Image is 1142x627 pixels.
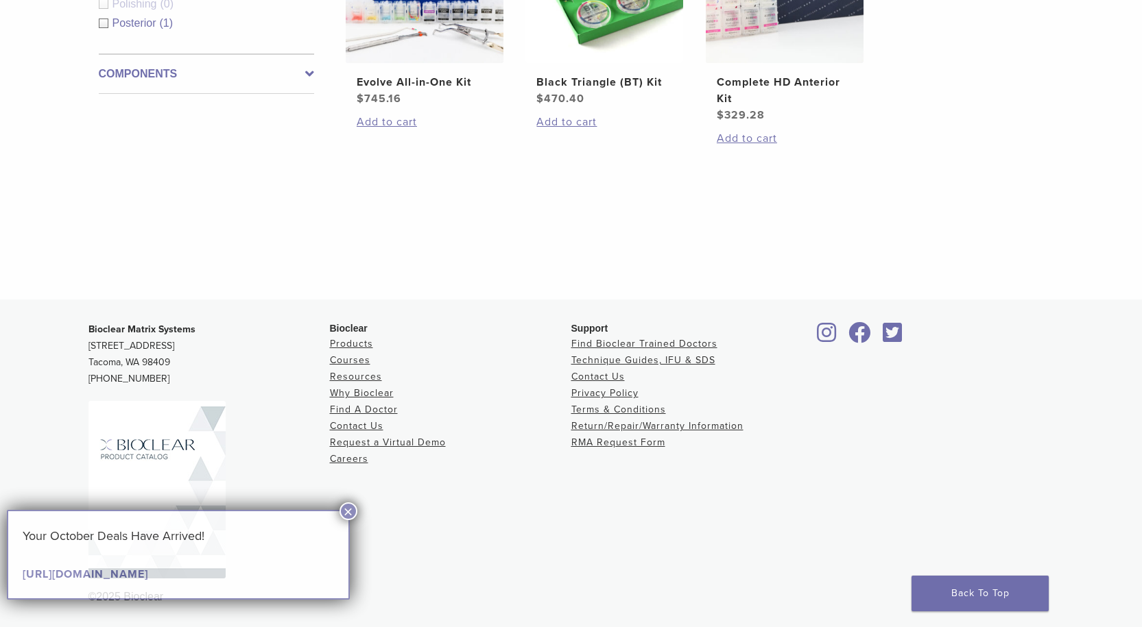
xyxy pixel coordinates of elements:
a: Courses [330,354,370,366]
bdi: 329.28 [717,108,765,122]
a: Add to cart: “Complete HD Anterior Kit” [717,130,853,147]
a: Why Bioclear [330,387,394,399]
div: ©2025 Bioclear [88,589,1054,605]
span: $ [357,92,364,106]
a: RMA Request Form [571,437,665,448]
h2: Complete HD Anterior Kit [717,74,853,107]
bdi: 470.40 [536,92,584,106]
span: (1) [160,17,174,29]
a: Contact Us [330,420,383,432]
bdi: 745.16 [357,92,401,106]
a: Products [330,338,373,349]
a: Privacy Policy [571,387,639,399]
span: Support [571,323,608,334]
a: Contact Us [571,371,625,382]
h2: Evolve All-in-One Kit [357,74,492,90]
img: Bioclear [88,401,226,578]
p: [STREET_ADDRESS] Tacoma, WA 98409 [PHONE_NUMBER] [88,321,330,387]
a: Resources [330,371,382,382]
span: Bioclear [330,323,368,334]
span: $ [536,92,544,106]
span: $ [717,108,724,122]
a: Add to cart: “Black Triangle (BT) Kit” [536,114,672,130]
a: Back To Top [912,576,1049,611]
a: Bioclear [879,330,907,344]
a: Find Bioclear Trained Doctors [571,338,717,349]
a: Bioclear [844,330,876,344]
span: Posterior [112,17,160,29]
button: Close [340,502,357,520]
h2: Black Triangle (BT) Kit [536,74,672,90]
a: Bioclear [813,330,842,344]
label: Components [99,66,314,82]
a: Request a Virtual Demo [330,437,446,448]
a: Technique Guides, IFU & SDS [571,354,715,366]
a: [URL][DOMAIN_NAME] [23,567,148,581]
a: Terms & Conditions [571,404,666,415]
a: Find A Doctor [330,404,398,415]
a: Careers [330,453,368,465]
p: Your October Deals Have Arrived! [23,526,334,546]
a: Return/Repair/Warranty Information [571,420,744,432]
a: Add to cart: “Evolve All-in-One Kit” [357,114,492,130]
strong: Bioclear Matrix Systems [88,323,195,335]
